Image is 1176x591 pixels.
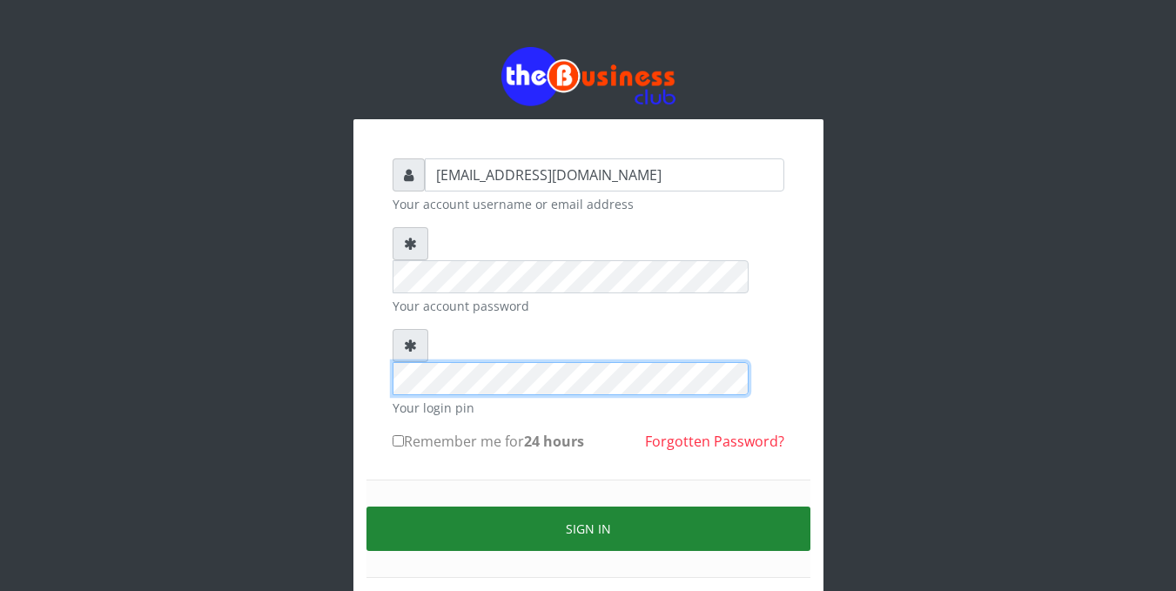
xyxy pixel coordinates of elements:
[393,195,784,213] small: Your account username or email address
[366,507,810,551] button: Sign in
[425,158,784,191] input: Username or email address
[393,399,784,417] small: Your login pin
[393,435,404,447] input: Remember me for24 hours
[393,431,584,452] label: Remember me for
[524,432,584,451] b: 24 hours
[393,297,784,315] small: Your account password
[645,432,784,451] a: Forgotten Password?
